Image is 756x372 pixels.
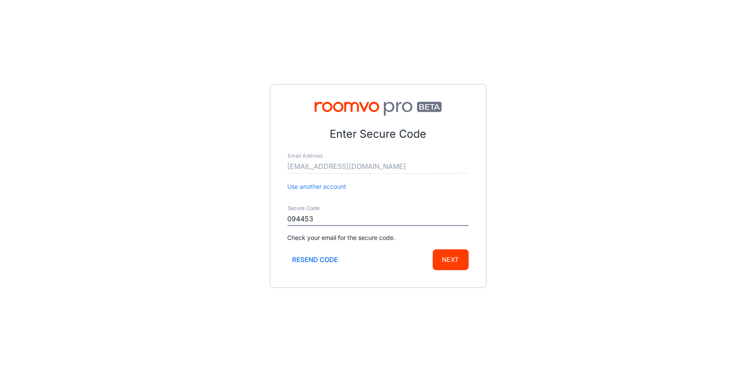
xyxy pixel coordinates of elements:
button: Next [433,249,469,270]
button: Resend code [288,249,343,270]
label: Secure Code [288,205,320,212]
img: Roomvo PRO Beta [288,102,469,116]
p: Enter Secure Code [288,126,469,142]
input: myname@example.com [288,160,469,174]
p: Check your email for the secure code. [288,233,469,243]
button: Use another account [288,182,347,191]
input: Enter secure code [288,212,469,226]
label: Email Address [288,152,323,160]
